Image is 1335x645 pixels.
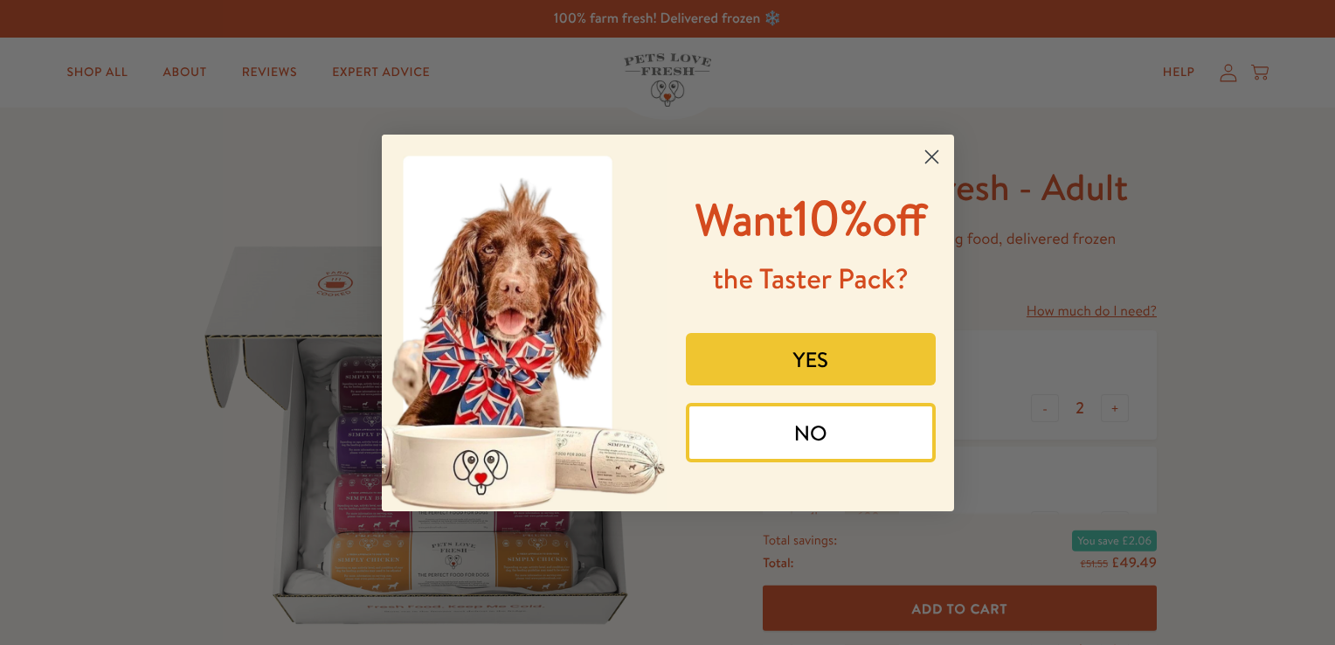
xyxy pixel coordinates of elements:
button: YES [686,333,936,385]
button: NO [686,403,936,462]
span: Want [695,190,793,250]
img: 8afefe80-1ef6-417a-b86b-9520c2248d41.jpeg [382,135,668,511]
span: off [872,190,926,250]
span: 10% [695,184,927,251]
button: Close dialog [917,142,947,172]
span: the Taster Pack? [713,260,909,298]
